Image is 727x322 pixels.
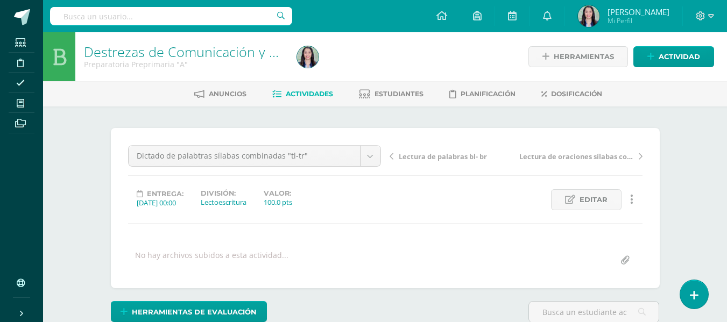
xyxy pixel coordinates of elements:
[50,7,292,25] input: Busca un usuario...
[516,151,643,161] a: Lectura de oraciones sílabas combinadas "fl-fr"
[359,85,424,103] a: Estudiantes
[135,250,288,271] div: No hay archivos subidos a esta actividad...
[137,146,352,166] span: Dictado de palabtras sílabas combinadas "tl-tr"
[659,47,700,67] span: Actividad
[541,85,602,103] a: Dosificación
[286,90,333,98] span: Actividades
[297,46,319,68] img: ee2127f7a835e2b0789db52adf15a0f3.png
[608,16,669,25] span: Mi Perfil
[578,5,599,27] img: ee2127f7a835e2b0789db52adf15a0f3.png
[84,44,284,59] h1: Destrezas de Comunicación y Lenguaje
[147,190,183,198] span: Entrega:
[461,90,516,98] span: Planificación
[272,85,333,103] a: Actividades
[399,152,487,161] span: Lectura de palabras bl- br
[201,189,246,197] label: División:
[580,190,608,210] span: Editar
[633,46,714,67] a: Actividad
[84,59,284,69] div: Preparatoria Preprimaria 'A'
[608,6,669,17] span: [PERSON_NAME]
[84,42,324,61] a: Destrezas de Comunicación y Lenguaje
[111,301,267,322] a: Herramientas de evaluación
[551,90,602,98] span: Dosificación
[554,47,614,67] span: Herramientas
[137,198,183,207] div: [DATE] 00:00
[194,85,246,103] a: Anuncios
[264,197,292,207] div: 100.0 pts
[390,151,516,161] a: Lectura de palabras bl- br
[264,189,292,197] label: Valor:
[201,197,246,207] div: Lectoescritura
[375,90,424,98] span: Estudiantes
[449,85,516,103] a: Planificación
[528,46,628,67] a: Herramientas
[209,90,246,98] span: Anuncios
[132,302,257,322] span: Herramientas de evaluación
[519,152,633,161] span: Lectura de oraciones sílabas combinadas "fl-fr"
[129,146,380,166] a: Dictado de palabtras sílabas combinadas "tl-tr"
